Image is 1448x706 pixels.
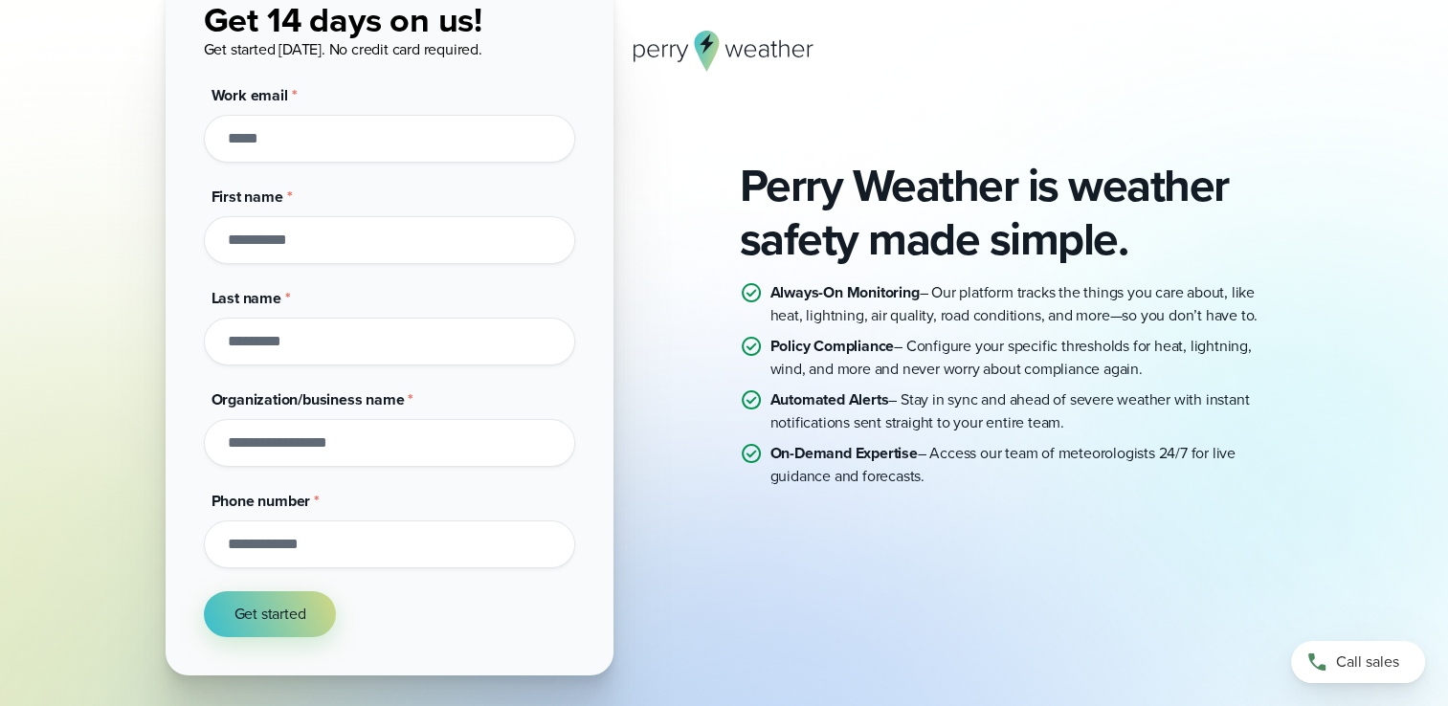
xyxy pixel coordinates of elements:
span: Work email [212,84,288,106]
span: Call sales [1336,651,1399,673]
p: – Configure your specific thresholds for heat, lightning, wind, and more and never worry about co... [770,335,1283,381]
a: Call sales [1291,641,1425,683]
p: – Access our team of meteorologists 24/7 for live guidance and forecasts. [770,442,1283,488]
button: Get started [204,591,337,637]
span: Organization/business name [212,388,405,410]
strong: On-Demand Expertise [770,442,918,464]
span: First name [212,186,283,208]
strong: Automated Alerts [770,388,889,410]
span: Phone number [212,490,311,512]
strong: Always-On Monitoring [770,281,920,303]
strong: Policy Compliance [770,335,895,357]
span: Last name [212,287,281,309]
h2: Perry Weather is weather safety made simple. [740,159,1283,266]
span: Get started [234,603,306,626]
p: – Stay in sync and ahead of severe weather with instant notifications sent straight to your entir... [770,388,1283,434]
p: – Our platform tracks the things you care about, like heat, lightning, air quality, road conditio... [770,281,1283,327]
